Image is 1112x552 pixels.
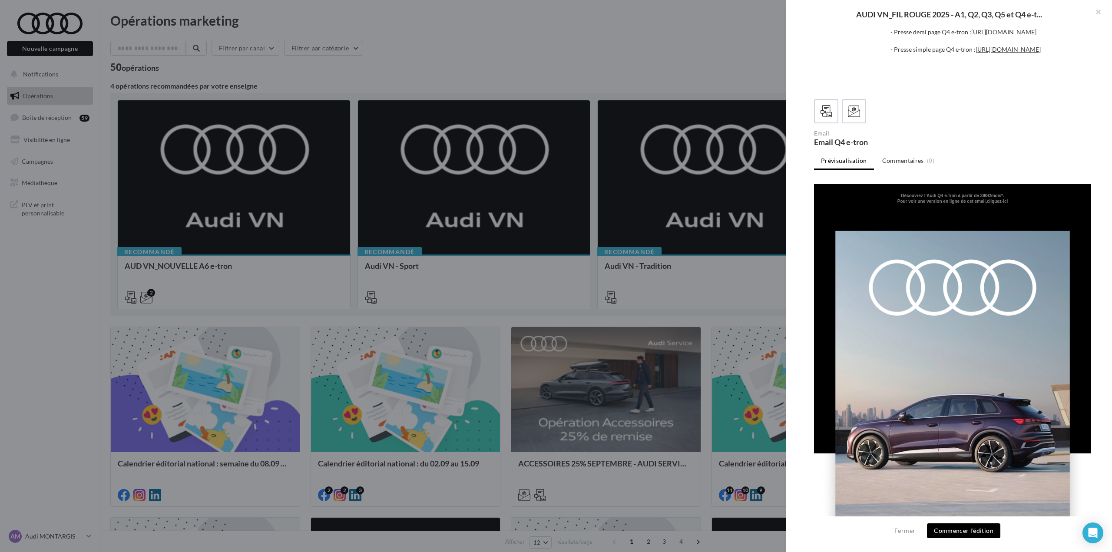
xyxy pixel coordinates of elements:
[971,28,1036,36] a: [URL][DOMAIN_NAME]
[814,138,949,146] div: Email Q4 e-tron
[83,15,194,20] font: Pour voir une version en ligne de cet email,
[1082,522,1103,543] div: Open Intercom Messenger
[976,46,1041,53] a: [URL][DOMAIN_NAME]
[856,10,1042,18] span: AUDI VN_FIL ROUGE 2025 - A1, Q2, Q3, Q5 et Q4 e-t...
[814,130,949,136] div: Email
[927,157,934,164] span: (0)
[927,523,1000,538] button: Commencer l'édition
[87,9,190,14] b: Découvrez l’Audi Q4 e-tron à partir de 390€/mois*.
[891,526,919,536] button: Fermer
[173,15,194,20] a: cliquez-ici
[882,156,924,165] span: Commentaires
